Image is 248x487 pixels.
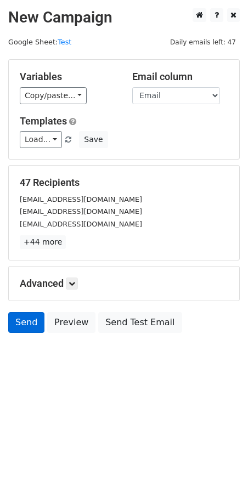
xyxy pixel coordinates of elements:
small: [EMAIL_ADDRESS][DOMAIN_NAME] [20,220,142,228]
h5: Email column [132,71,228,83]
h5: Variables [20,71,116,83]
a: Send [8,312,44,333]
button: Save [79,131,108,148]
a: Copy/paste... [20,87,87,104]
h5: 47 Recipients [20,177,228,189]
a: +44 more [20,235,66,249]
a: Test [58,38,71,46]
small: [EMAIL_ADDRESS][DOMAIN_NAME] [20,195,142,203]
h2: New Campaign [8,8,240,27]
small: [EMAIL_ADDRESS][DOMAIN_NAME] [20,207,142,216]
a: Load... [20,131,62,148]
a: Templates [20,115,67,127]
iframe: Chat Widget [193,434,248,487]
small: Google Sheet: [8,38,71,46]
a: Preview [47,312,95,333]
span: Daily emails left: 47 [166,36,240,48]
a: Daily emails left: 47 [166,38,240,46]
h5: Advanced [20,278,228,290]
a: Send Test Email [98,312,182,333]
